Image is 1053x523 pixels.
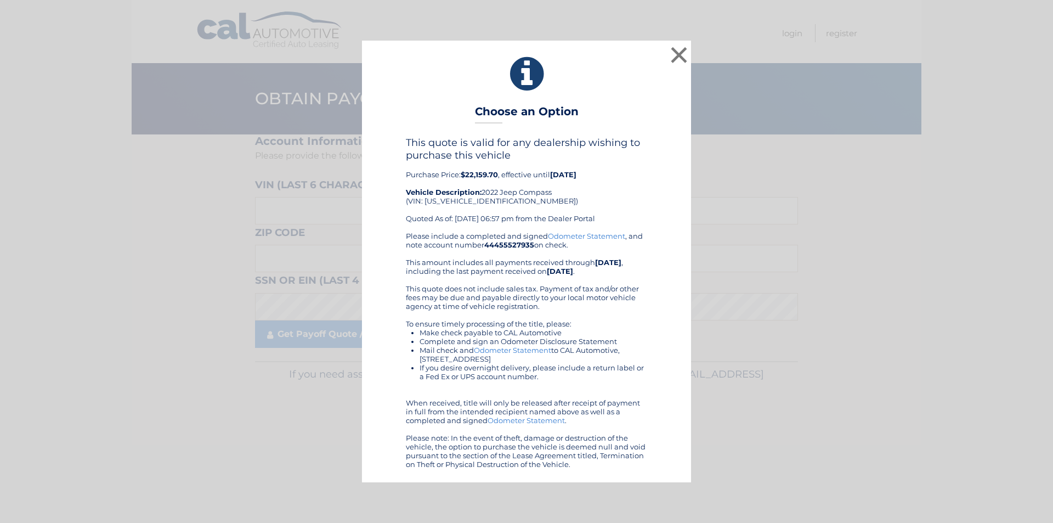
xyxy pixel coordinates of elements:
[595,258,621,267] b: [DATE]
[475,105,579,124] h3: Choose an Option
[488,416,565,425] a: Odometer Statement
[406,137,647,231] div: Purchase Price: , effective until 2022 Jeep Compass (VIN: [US_VEHICLE_IDENTIFICATION_NUMBER]) Quo...
[420,328,647,337] li: Make check payable to CAL Automotive
[668,44,690,66] button: ×
[547,267,573,275] b: [DATE]
[406,232,647,469] div: Please include a completed and signed , and note account number on check. This amount includes al...
[420,363,647,381] li: If you desire overnight delivery, please include a return label or a Fed Ex or UPS account number.
[406,137,647,161] h4: This quote is valid for any dealership wishing to purchase this vehicle
[420,346,647,363] li: Mail check and to CAL Automotive, [STREET_ADDRESS]
[548,232,625,240] a: Odometer Statement
[484,240,534,249] b: 44455527935
[474,346,551,355] a: Odometer Statement
[550,170,576,179] b: [DATE]
[406,188,482,196] strong: Vehicle Description:
[461,170,498,179] b: $22,159.70
[420,337,647,346] li: Complete and sign an Odometer Disclosure Statement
